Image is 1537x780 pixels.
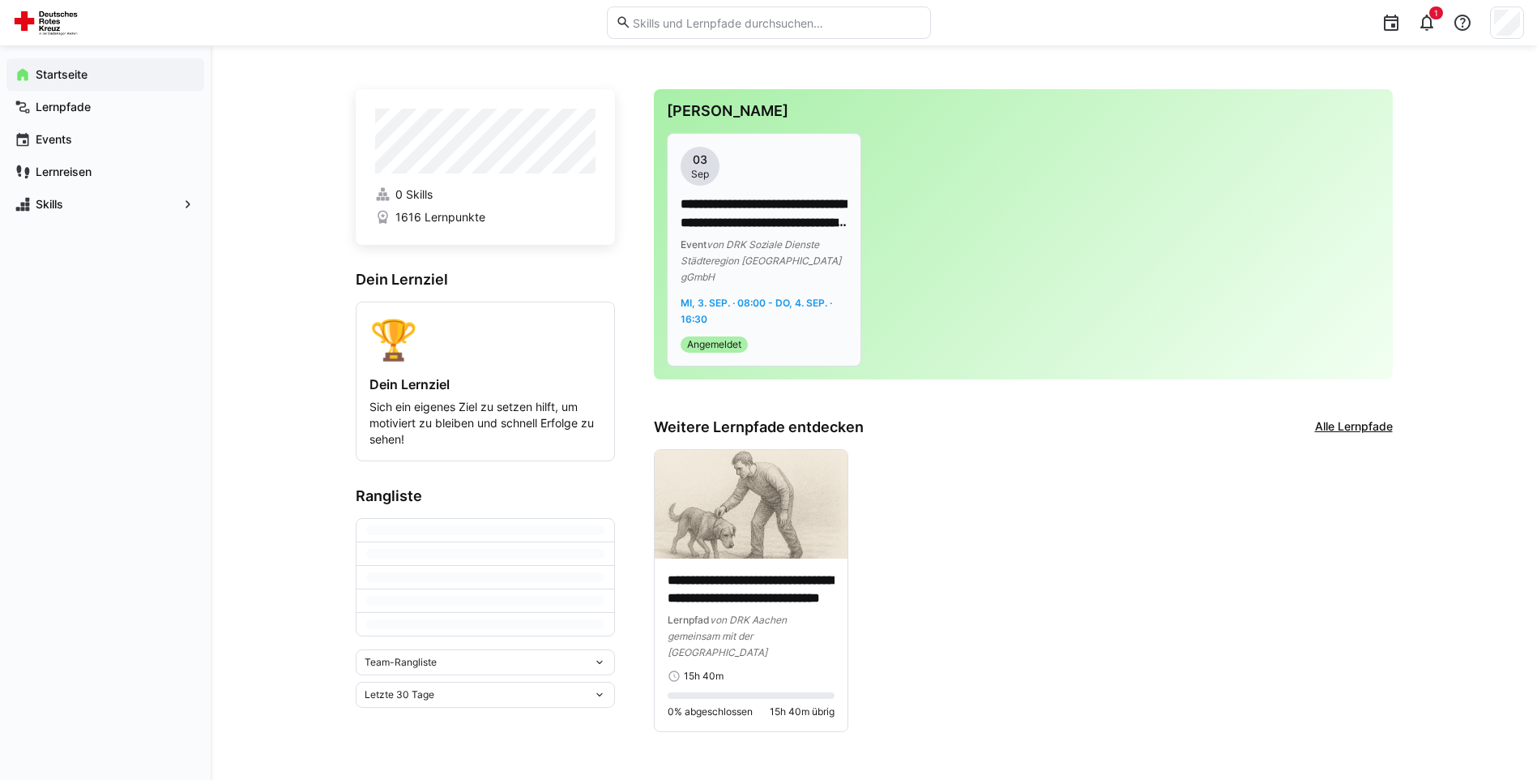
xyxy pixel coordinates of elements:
a: Alle Lernpfade [1315,418,1393,436]
span: von DRK Aachen gemeinsam mit der [GEOGRAPHIC_DATA] [668,614,787,658]
span: Mi, 3. Sep. · 08:00 - Do, 4. Sep. · 16:30 [681,297,832,325]
span: Team-Rangliste [365,656,437,669]
span: Event [681,238,707,251]
h4: Dein Lernziel [369,376,601,392]
span: 1616 Lernpunkte [395,209,485,225]
span: Angemeldet [687,338,741,351]
span: 0% abgeschlossen [668,705,753,718]
span: Letzte 30 Tage [365,688,434,701]
span: Lernpfad [668,614,710,626]
span: Sep [691,168,709,181]
h3: Weitere Lernpfade entdecken [654,418,864,436]
span: 1 [1434,8,1438,18]
span: 03 [693,152,707,168]
input: Skills und Lernpfade durchsuchen… [631,15,921,30]
h3: [PERSON_NAME] [667,102,1380,120]
img: image [655,450,847,559]
p: Sich ein eigenes Ziel zu setzen hilft, um motiviert zu bleiben und schnell Erfolge zu sehen! [369,399,601,448]
a: 0 Skills [375,186,596,203]
div: 🏆 [369,315,601,363]
h3: Rangliste [356,487,615,505]
h3: Dein Lernziel [356,271,615,289]
span: 15h 40m übrig [770,705,835,718]
span: 0 Skills [395,186,433,203]
span: von DRK Soziale Dienste Städteregion [GEOGRAPHIC_DATA] gGmbH [681,238,841,283]
span: 15h 40m [684,670,724,683]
